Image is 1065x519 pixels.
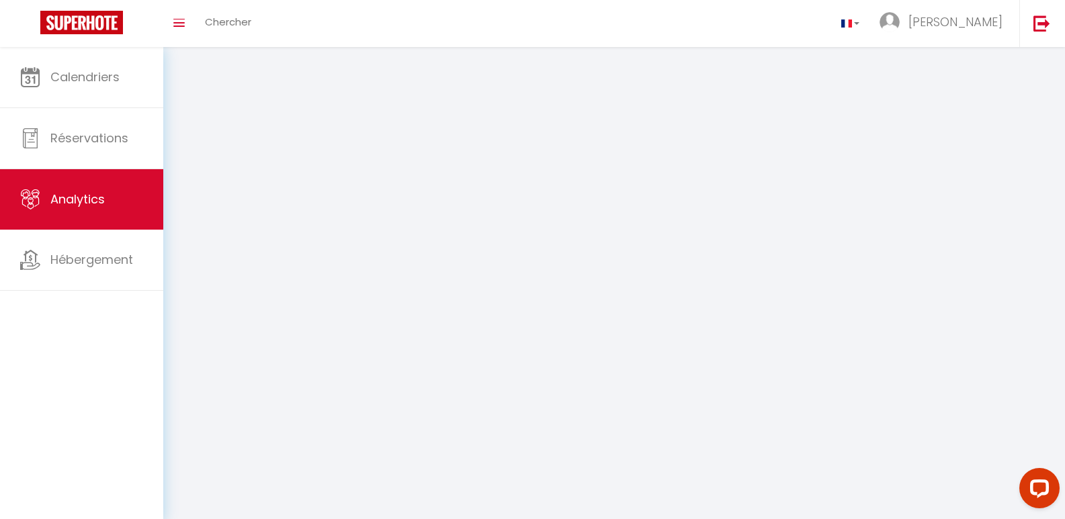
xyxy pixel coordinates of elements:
iframe: LiveChat chat widget [1009,463,1065,519]
img: logout [1033,15,1050,32]
img: Super Booking [40,11,123,34]
img: ... [880,12,900,32]
span: Calendriers [50,68,120,85]
span: Analytics [50,191,105,207]
span: Hébergement [50,251,133,268]
span: Chercher [205,15,251,29]
span: Réservations [50,130,128,146]
span: [PERSON_NAME] [908,13,1003,30]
